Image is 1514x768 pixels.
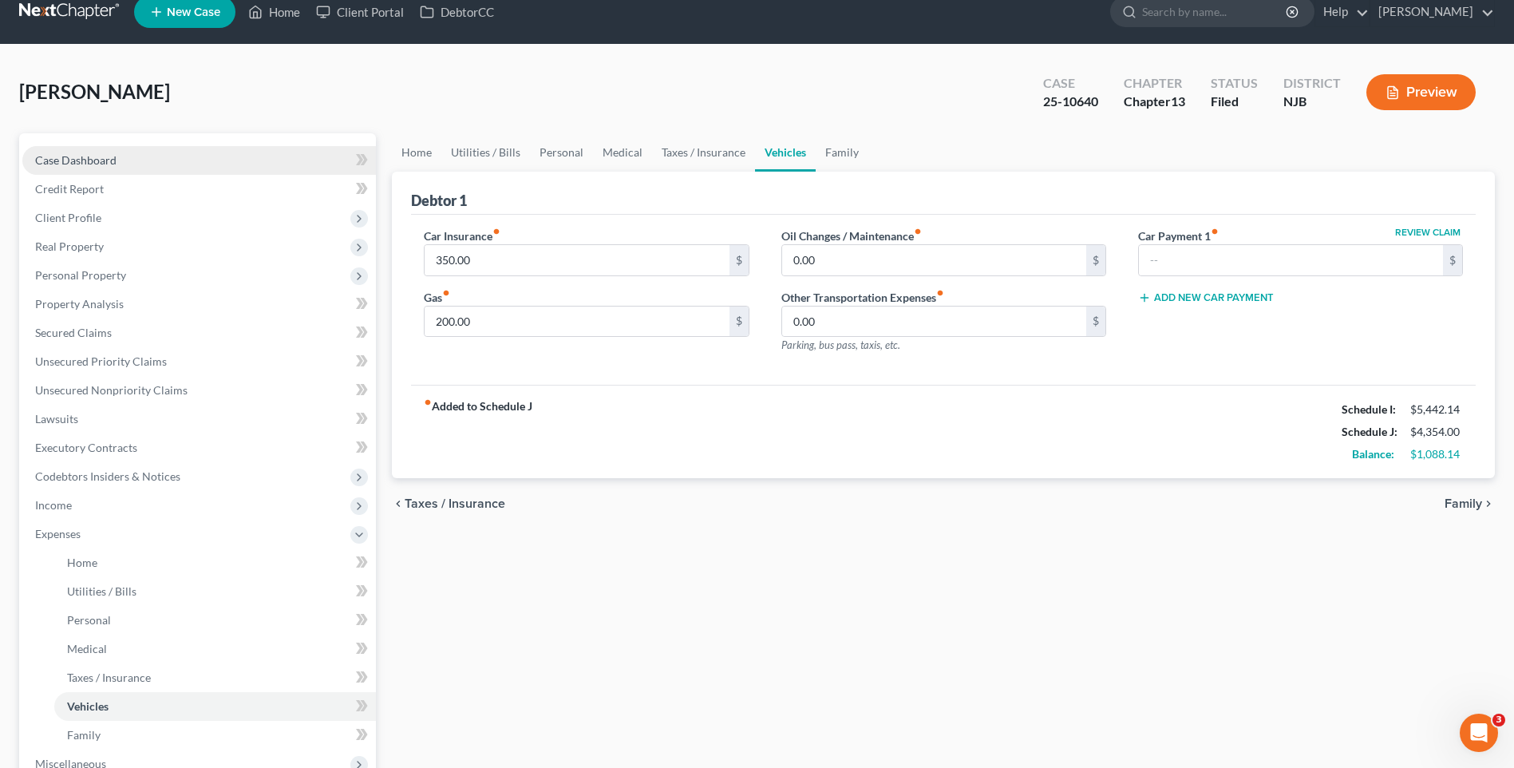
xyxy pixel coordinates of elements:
[54,577,376,606] a: Utilities / Bills
[755,133,816,172] a: Vehicles
[1460,714,1498,752] iframe: Intercom live chat
[1211,228,1219,236] i: fiber_manual_record
[729,245,749,275] div: $
[1443,245,1462,275] div: $
[22,290,376,319] a: Property Analysis
[1492,714,1505,726] span: 3
[35,498,72,512] span: Income
[1124,74,1185,93] div: Chapter
[424,398,532,465] strong: Added to Schedule J
[781,228,922,244] label: Oil Changes / Maintenance
[392,497,405,510] i: chevron_left
[1342,425,1397,438] strong: Schedule J:
[35,153,117,167] span: Case Dashboard
[424,289,450,306] label: Gas
[22,376,376,405] a: Unsecured Nonpriority Claims
[22,146,376,175] a: Case Dashboard
[729,307,749,337] div: $
[593,133,652,172] a: Medical
[1086,307,1105,337] div: $
[54,635,376,663] a: Medical
[411,191,467,210] div: Debtor 1
[782,307,1086,337] input: --
[492,228,500,236] i: fiber_manual_record
[936,289,944,297] i: fiber_manual_record
[1410,446,1463,462] div: $1,088.14
[781,289,944,306] label: Other Transportation Expenses
[22,347,376,376] a: Unsecured Priority Claims
[425,245,729,275] input: --
[914,228,922,236] i: fiber_manual_record
[35,268,126,282] span: Personal Property
[1283,93,1341,111] div: NJB
[781,338,900,351] span: Parking, bus pass, taxis, etc.
[67,642,107,655] span: Medical
[35,469,180,483] span: Codebtors Insiders & Notices
[67,556,97,569] span: Home
[67,584,136,598] span: Utilities / Bills
[22,175,376,204] a: Credit Report
[1124,93,1185,111] div: Chapter
[54,721,376,750] a: Family
[67,728,101,742] span: Family
[19,80,170,103] span: [PERSON_NAME]
[816,133,868,172] a: Family
[54,663,376,692] a: Taxes / Insurance
[54,548,376,577] a: Home
[1211,74,1258,93] div: Status
[35,354,167,368] span: Unsecured Priority Claims
[35,326,112,339] span: Secured Claims
[35,297,124,311] span: Property Analysis
[67,699,109,713] span: Vehicles
[652,133,755,172] a: Taxes / Insurance
[1086,245,1105,275] div: $
[1410,402,1463,418] div: $5,442.14
[22,405,376,433] a: Lawsuits
[35,383,188,397] span: Unsecured Nonpriority Claims
[405,497,505,510] span: Taxes / Insurance
[424,228,500,244] label: Car Insurance
[1043,74,1098,93] div: Case
[35,441,137,454] span: Executory Contracts
[530,133,593,172] a: Personal
[1445,497,1495,510] button: Family chevron_right
[35,211,101,224] span: Client Profile
[1366,74,1476,110] button: Preview
[1138,291,1274,304] button: Add New Car Payment
[54,692,376,721] a: Vehicles
[1342,402,1396,416] strong: Schedule I:
[167,6,220,18] span: New Case
[1171,93,1185,109] span: 13
[441,133,530,172] a: Utilities / Bills
[1139,245,1443,275] input: --
[392,497,505,510] button: chevron_left Taxes / Insurance
[1393,228,1463,237] button: Review Claim
[782,245,1086,275] input: --
[35,240,104,253] span: Real Property
[425,307,729,337] input: --
[22,433,376,462] a: Executory Contracts
[54,606,376,635] a: Personal
[442,289,450,297] i: fiber_manual_record
[67,671,151,684] span: Taxes / Insurance
[22,319,376,347] a: Secured Claims
[67,613,111,627] span: Personal
[1482,497,1495,510] i: chevron_right
[1043,93,1098,111] div: 25-10640
[1352,447,1394,461] strong: Balance:
[35,412,78,426] span: Lawsuits
[1138,228,1219,244] label: Car Payment 1
[1445,497,1482,510] span: Family
[1410,424,1463,440] div: $4,354.00
[424,398,432,406] i: fiber_manual_record
[35,182,104,196] span: Credit Report
[1211,93,1258,111] div: Filed
[392,133,441,172] a: Home
[35,527,81,540] span: Expenses
[1283,74,1341,93] div: District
